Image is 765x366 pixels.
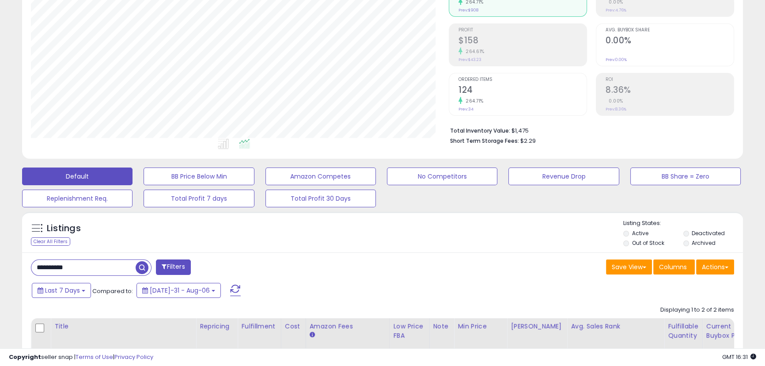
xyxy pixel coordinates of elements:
small: 264.71% [462,98,484,104]
div: Low Price FBA [394,322,426,340]
h2: 0.00% [606,35,734,47]
h2: 8.36% [606,85,734,97]
a: Terms of Use [76,353,113,361]
li: $1,475 [450,125,727,135]
button: Default [22,168,133,185]
label: Active [632,229,648,237]
div: Fulfillment [241,322,277,331]
div: [PERSON_NAME] [511,322,563,331]
button: Filters [156,259,190,275]
span: ROI [606,77,734,82]
span: Compared to: [92,287,133,295]
div: seller snap | | [9,353,153,362]
div: Fulfillable Quantity [668,322,698,340]
button: Total Profit 30 Days [265,190,376,207]
div: Min Price [458,322,503,331]
div: Repricing [200,322,234,331]
button: Save View [606,259,652,274]
small: Prev: 34 [458,107,473,112]
span: Columns [659,263,687,271]
p: Listing States: [623,219,743,228]
h2: $158 [458,35,587,47]
span: Avg. Buybox Share [606,28,734,33]
button: Amazon Competes [265,168,376,185]
b: Short Term Storage Fees: [450,137,519,145]
b: Total Inventory Value: [450,127,510,134]
span: Profit [458,28,587,33]
button: Replenishment Req. [22,190,133,207]
small: Prev: 4.76% [606,8,626,13]
small: 264.61% [462,48,485,55]
button: No Competitors [387,168,497,185]
div: Current Buybox Price [706,322,752,340]
div: Amazon Fees [310,322,386,331]
button: BB Share = Zero [630,168,741,185]
div: Title [54,322,192,331]
button: Revenue Drop [508,168,619,185]
span: $2.29 [520,137,536,145]
button: Total Profit 7 days [144,190,254,207]
button: [DATE]-31 - Aug-06 [136,283,221,298]
small: Prev: 8.36% [606,107,626,112]
h2: 124 [458,85,587,97]
label: Archived [692,239,716,247]
small: Prev: $908 [458,8,478,13]
span: Ordered Items [458,77,587,82]
small: 0.00% [606,98,623,104]
h5: Listings [47,222,81,235]
button: Columns [653,259,695,274]
div: Avg. Sales Rank [571,322,660,331]
label: Out of Stock [632,239,664,247]
span: 2025-08-14 16:31 GMT [722,353,756,361]
label: Deactivated [692,229,725,237]
button: Actions [696,259,734,274]
span: [DATE]-31 - Aug-06 [150,286,210,295]
div: Displaying 1 to 2 of 2 items [660,306,734,314]
small: Amazon Fees. [310,331,315,339]
strong: Copyright [9,353,41,361]
span: Last 7 Days [45,286,80,295]
div: Cost [285,322,302,331]
button: Last 7 Days [32,283,91,298]
button: BB Price Below Min [144,168,254,185]
div: Note [433,322,451,331]
small: Prev: $43.23 [458,57,481,62]
a: Privacy Policy [114,353,153,361]
div: Clear All Filters [31,237,70,246]
small: Prev: 0.00% [606,57,627,62]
